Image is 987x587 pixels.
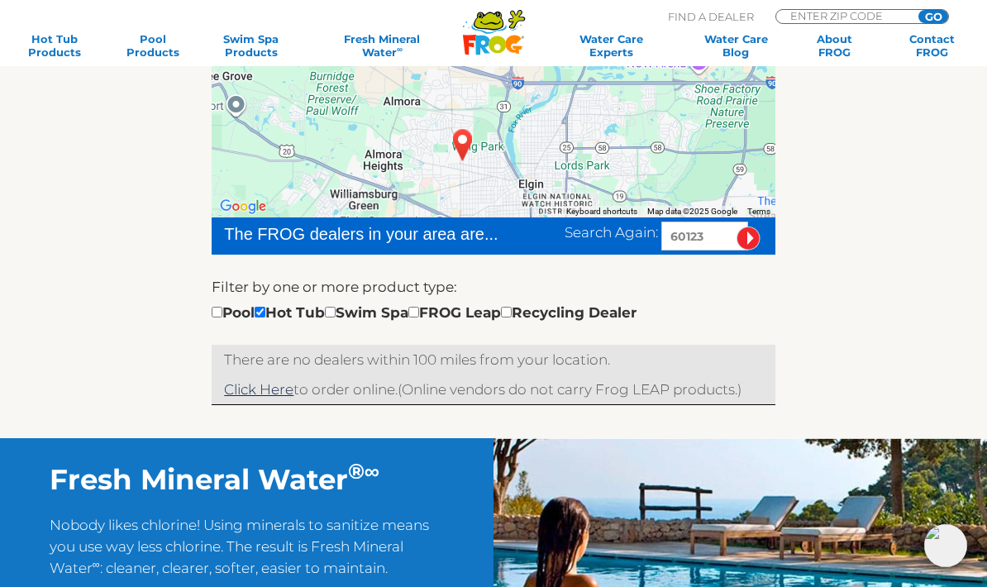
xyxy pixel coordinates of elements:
[747,207,770,216] a: Terms
[894,32,970,59] a: ContactFROG
[212,276,457,298] label: Filter by one or more product type:
[216,196,270,217] img: Google
[437,116,489,174] div: ELGIN, IL 60123
[737,227,761,251] input: Submit
[224,379,762,400] p: (Online vendors do not carry Frog LEAP products.)
[224,381,398,398] span: to order online.
[212,32,288,59] a: Swim SpaProducts
[348,458,365,484] sup: ®
[50,463,445,497] h2: Fresh Mineral Water
[546,32,676,59] a: Water CareExperts
[115,32,191,59] a: PoolProducts
[311,32,454,59] a: Fresh MineralWater∞
[924,524,967,567] img: openIcon
[566,206,637,217] button: Keyboard shortcuts
[789,10,900,21] input: Zip Code Form
[668,9,754,24] p: Find A Dealer
[224,381,293,398] a: Click Here
[565,224,658,241] span: Search Again:
[212,302,637,323] div: Pool Hot Tub Swim Spa FROG Leap Recycling Dealer
[93,558,100,570] sup: ∞
[647,207,737,216] span: Map data ©2025 Google
[698,32,774,59] a: Water CareBlog
[17,32,93,59] a: Hot TubProducts
[796,32,872,59] a: AboutFROG
[397,45,403,54] sup: ∞
[216,196,270,217] a: Open this area in Google Maps (opens a new window)
[224,349,762,370] p: There are no dealers within 100 miles from your location.
[365,458,379,484] sup: ∞
[224,222,499,246] div: The FROG dealers in your area are...
[918,10,948,23] input: GO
